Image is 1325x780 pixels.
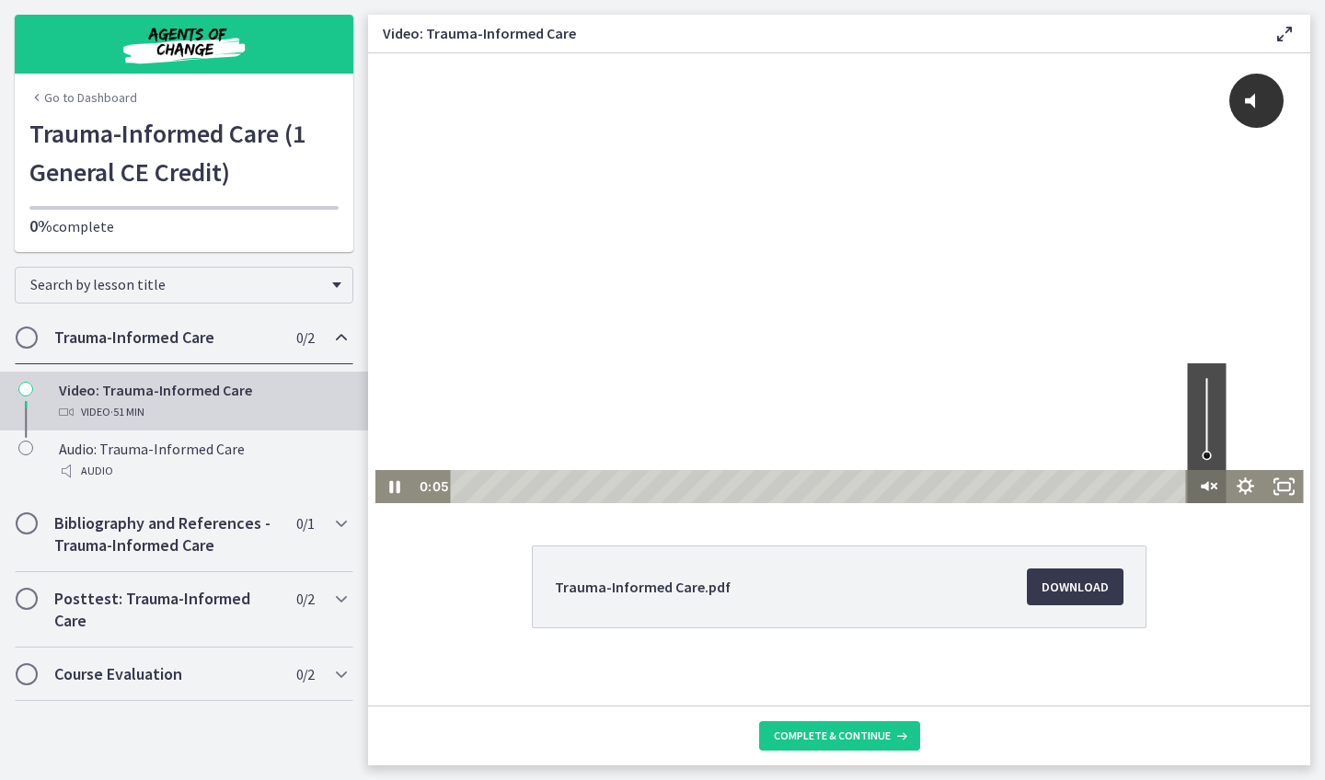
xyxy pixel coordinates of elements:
[858,417,896,450] button: Show settings menu
[59,460,346,482] div: Audio
[54,663,279,685] h2: Course Evaluation
[54,327,279,349] h2: Trauma-Informed Care
[383,22,1244,44] h3: Video: Trauma-Informed Care
[54,588,279,632] h2: Posttest: Trauma-Informed Care
[296,512,314,534] span: 0 / 1
[555,576,731,598] span: Trauma-Informed Care.pdf
[29,215,52,236] span: 0%
[74,22,294,66] img: Agents of Change
[368,53,1310,503] iframe: Video Lesson
[30,275,323,293] span: Search by lesson title
[1027,568,1123,605] a: Download
[1042,576,1109,598] span: Download
[296,327,314,349] span: 0 / 2
[759,721,920,751] button: Complete & continue
[54,512,279,556] h2: Bibliography and References - Trauma-Informed Care
[296,588,314,610] span: 0 / 2
[29,215,339,237] p: complete
[819,417,858,450] button: Unmute
[29,114,339,191] h1: Trauma-Informed Care (1 General CE Credit)
[59,438,346,482] div: Audio: Trauma-Informed Care
[774,728,891,743] span: Complete & continue
[896,417,935,450] button: Fullscreen
[29,88,137,107] a: Go to Dashboard
[110,401,144,423] span: · 51 min
[15,267,353,304] div: Search by lesson title
[59,379,346,423] div: Video: Trauma-Informed Care
[819,310,858,417] div: Volume
[296,663,314,685] span: 0 / 2
[59,401,346,423] div: Video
